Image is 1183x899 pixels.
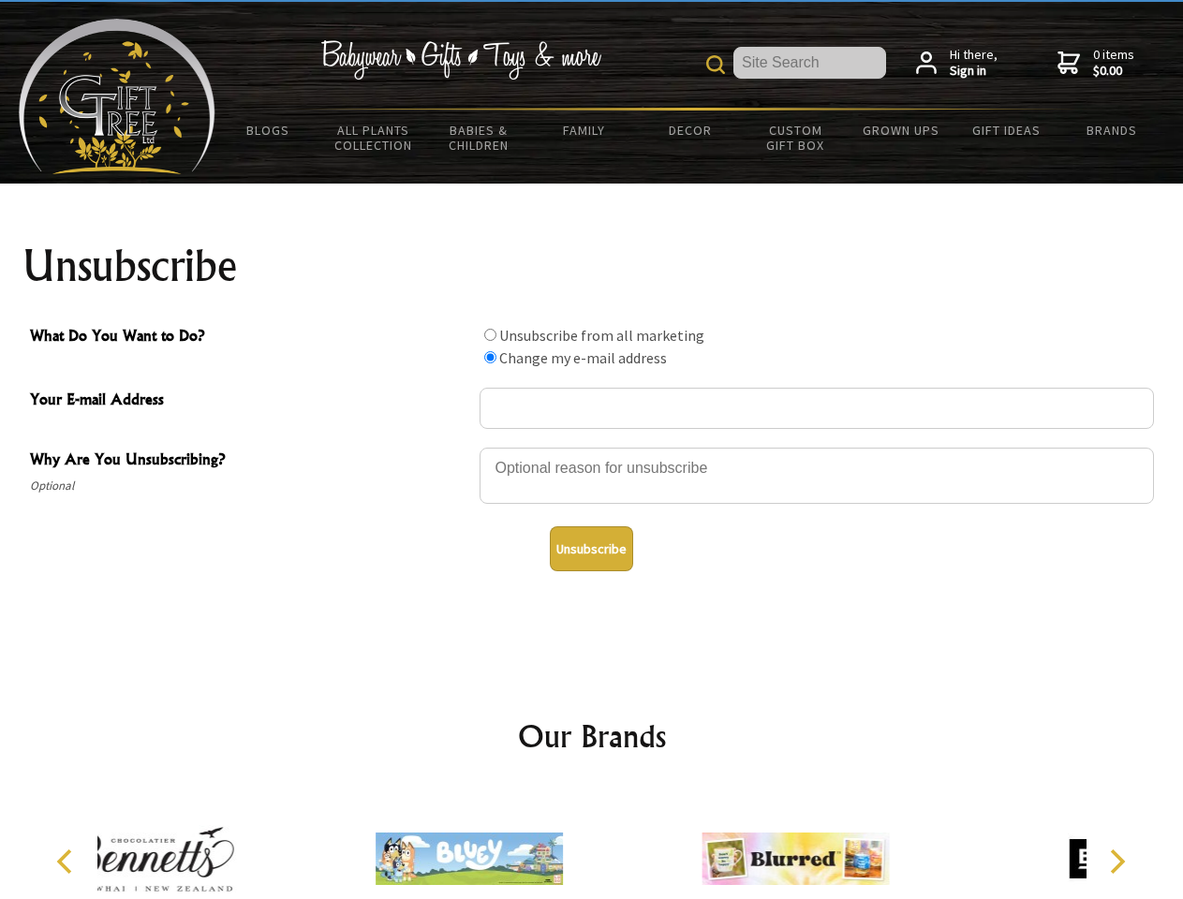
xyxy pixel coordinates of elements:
a: BLOGS [215,111,321,150]
img: product search [706,55,725,74]
label: Unsubscribe from all marketing [499,326,704,345]
a: Decor [637,111,743,150]
a: 0 items$0.00 [1057,47,1134,80]
a: Custom Gift Box [743,111,849,165]
span: 0 items [1093,46,1134,80]
span: Optional [30,475,470,497]
span: Your E-mail Address [30,388,470,415]
button: Next [1096,841,1137,882]
button: Unsubscribe [550,526,633,571]
a: Babies & Children [426,111,532,165]
img: Babyware - Gifts - Toys and more... [19,19,215,174]
img: Babywear - Gifts - Toys & more [320,40,601,80]
input: Site Search [733,47,886,79]
a: Grown Ups [848,111,954,150]
label: Change my e-mail address [499,348,667,367]
a: All Plants Collection [321,111,427,165]
span: Hi there, [950,47,998,80]
strong: $0.00 [1093,63,1134,80]
span: Why Are You Unsubscribing? [30,448,470,475]
span: What Do You Want to Do? [30,324,470,351]
textarea: Why Are You Unsubscribing? [480,448,1154,504]
input: What Do You Want to Do? [484,329,496,341]
strong: Sign in [950,63,998,80]
h2: Our Brands [37,714,1146,759]
a: Family [532,111,638,150]
button: Previous [47,841,88,882]
a: Hi there,Sign in [916,47,998,80]
a: Gift Ideas [954,111,1059,150]
input: Your E-mail Address [480,388,1154,429]
h1: Unsubscribe [22,243,1161,288]
input: What Do You Want to Do? [484,351,496,363]
a: Brands [1059,111,1165,150]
